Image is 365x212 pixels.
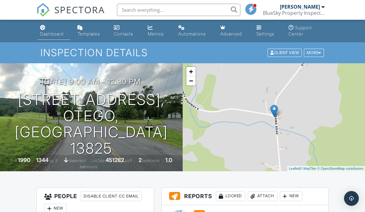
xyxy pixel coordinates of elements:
span: basement [69,158,86,163]
h3: [DATE] 9:00 am - 12:30 pm [42,77,141,86]
span: bedrooms [143,158,160,163]
div: Open Intercom Messenger [344,191,359,206]
div: 451282 [106,157,124,163]
a: © OpenStreetMap contributors [317,167,363,170]
div: Metrics [148,31,164,36]
a: Leaflet [289,167,299,170]
a: Client View [267,50,303,55]
span: sq.ft. [125,158,133,163]
span: sq. ft. [49,158,58,163]
div: Disable Client CC Email [81,191,142,201]
div: 1.0 [165,157,172,163]
div: 1344 [36,157,48,163]
a: Support Center [286,22,327,40]
span: Lot Size [92,158,105,163]
h1: [STREET_ADDRESS], OTEGO, [GEOGRAPHIC_DATA] 13825 [10,92,173,157]
div: New [280,191,302,201]
a: © MapTiler [300,167,317,170]
div: [PERSON_NAME] [280,4,320,10]
a: Settings [254,22,281,40]
a: Dashboard [38,22,70,40]
span: Built [10,158,17,163]
a: Contacts [111,22,141,40]
a: Advanced [218,22,249,40]
a: Metrics [145,22,171,40]
div: 2 [139,157,142,163]
div: Settings [256,31,274,36]
div: More [304,49,324,57]
h1: Inspection Details [40,47,325,58]
div: Contacts [114,31,133,36]
div: Support Center [288,25,312,36]
span: SPECTORA [54,3,105,16]
h3: Reports [162,188,328,205]
div: BlueSky Property Inspections [263,10,325,16]
div: Attach [248,191,277,201]
a: Automations (Basic) [176,22,213,40]
img: The Best Home Inspection Software - Spectora [36,3,50,17]
a: SPECTORA [36,8,105,21]
div: Dashboard [40,31,64,36]
a: Zoom out [186,76,196,85]
input: Search everything... [117,4,240,16]
div: Templates [77,31,100,36]
div: Advanced [220,31,242,36]
span: bathrooms [80,164,97,169]
a: Templates [75,22,106,40]
a: Zoom in [186,67,196,76]
div: Locked [216,191,245,201]
div: Automations [178,31,206,36]
div: | [287,166,365,171]
div: Client View [268,49,302,57]
div: 1990 [18,157,30,163]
